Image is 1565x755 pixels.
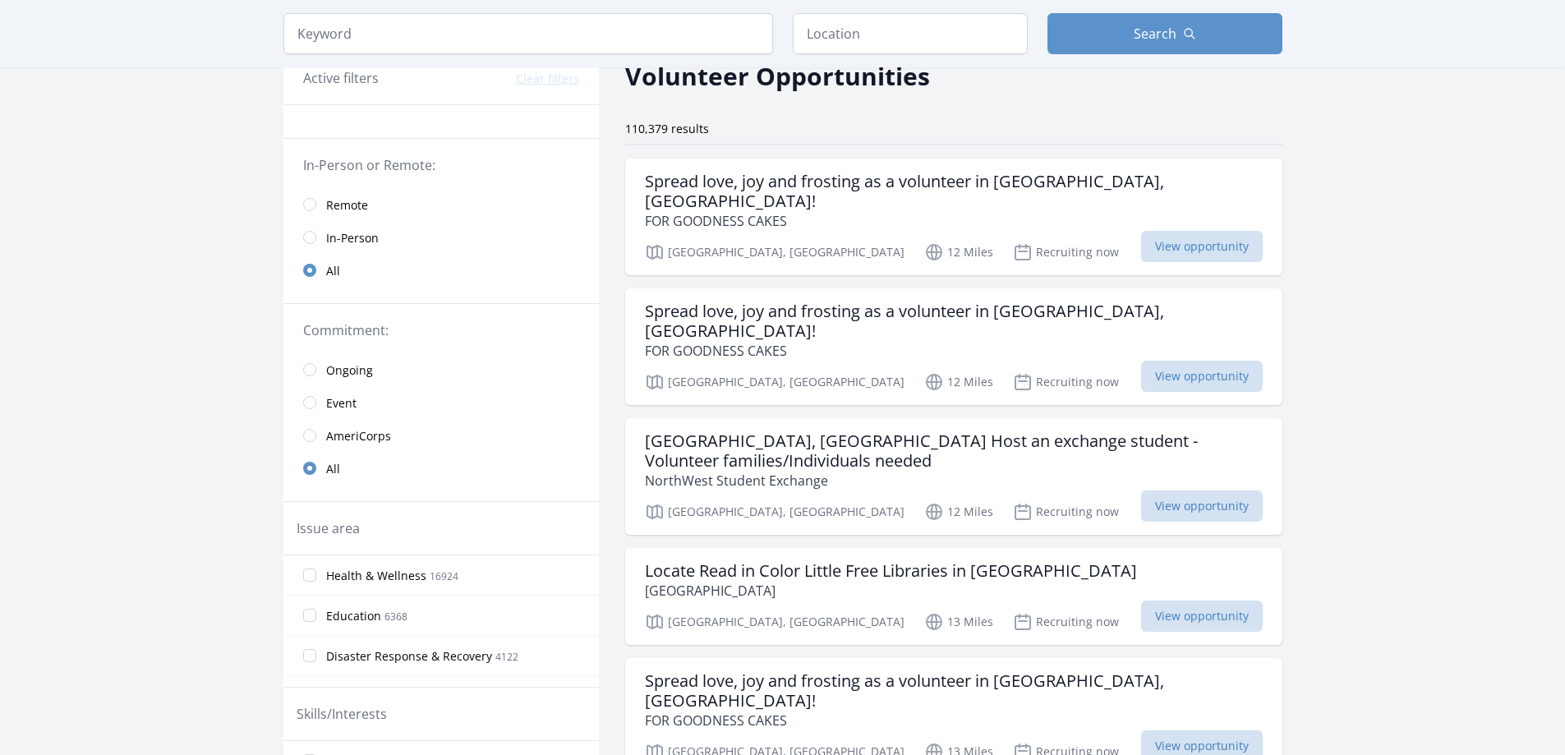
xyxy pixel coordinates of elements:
[645,581,1137,601] p: [GEOGRAPHIC_DATA]
[1141,490,1263,522] span: View opportunity
[645,431,1263,471] h3: [GEOGRAPHIC_DATA], [GEOGRAPHIC_DATA] Host an exchange student - Volunteer families/Individuals ne...
[645,711,1263,730] p: FOR GOODNESS CAKES
[1134,24,1176,44] span: Search
[1141,601,1263,632] span: View opportunity
[645,341,1263,361] p: FOR GOODNESS CAKES
[625,159,1282,275] a: Spread love, joy and frosting as a volunteer in [GEOGRAPHIC_DATA], [GEOGRAPHIC_DATA]! FOR GOODNES...
[283,353,599,386] a: Ongoing
[516,71,579,87] button: Clear filters
[645,242,904,262] p: [GEOGRAPHIC_DATA], [GEOGRAPHIC_DATA]
[303,68,379,88] h3: Active filters
[1141,231,1263,262] span: View opportunity
[793,13,1028,54] input: Location
[326,263,340,279] span: All
[495,650,518,664] span: 4122
[297,704,387,724] legend: Skills/Interests
[625,58,930,94] h2: Volunteer Opportunities
[326,362,373,379] span: Ongoing
[326,568,426,584] span: Health & Wellness
[326,395,357,412] span: Event
[1013,612,1119,632] p: Recruiting now
[297,518,360,538] legend: Issue area
[1013,502,1119,522] p: Recruiting now
[326,648,492,665] span: Disaster Response & Recovery
[283,386,599,419] a: Event
[1141,361,1263,392] span: View opportunity
[303,649,316,662] input: Disaster Response & Recovery 4122
[645,211,1263,231] p: FOR GOODNESS CAKES
[625,548,1282,645] a: Locate Read in Color Little Free Libraries in [GEOGRAPHIC_DATA] [GEOGRAPHIC_DATA] [GEOGRAPHIC_DAT...
[924,612,993,632] p: 13 Miles
[645,302,1263,341] h3: Spread love, joy and frosting as a volunteer in [GEOGRAPHIC_DATA], [GEOGRAPHIC_DATA]!
[645,172,1263,211] h3: Spread love, joy and frosting as a volunteer in [GEOGRAPHIC_DATA], [GEOGRAPHIC_DATA]!
[1013,372,1119,392] p: Recruiting now
[645,561,1137,581] h3: Locate Read in Color Little Free Libraries in [GEOGRAPHIC_DATA]
[645,502,904,522] p: [GEOGRAPHIC_DATA], [GEOGRAPHIC_DATA]
[645,612,904,632] p: [GEOGRAPHIC_DATA], [GEOGRAPHIC_DATA]
[283,221,599,254] a: In-Person
[326,461,340,477] span: All
[924,372,993,392] p: 12 Miles
[283,188,599,221] a: Remote
[625,418,1282,535] a: [GEOGRAPHIC_DATA], [GEOGRAPHIC_DATA] Host an exchange student - Volunteer families/Individuals ne...
[303,569,316,582] input: Health & Wellness 16924
[326,608,381,624] span: Education
[303,155,579,175] legend: In-Person or Remote:
[625,121,709,136] span: 110,379 results
[384,610,407,624] span: 6368
[1013,242,1119,262] p: Recruiting now
[430,569,458,583] span: 16924
[924,502,993,522] p: 12 Miles
[303,320,579,340] legend: Commitment:
[1047,13,1282,54] button: Search
[625,288,1282,405] a: Spread love, joy and frosting as a volunteer in [GEOGRAPHIC_DATA], [GEOGRAPHIC_DATA]! FOR GOODNES...
[645,671,1263,711] h3: Spread love, joy and frosting as a volunteer in [GEOGRAPHIC_DATA], [GEOGRAPHIC_DATA]!
[645,372,904,392] p: [GEOGRAPHIC_DATA], [GEOGRAPHIC_DATA]
[303,609,316,622] input: Education 6368
[924,242,993,262] p: 12 Miles
[326,230,379,246] span: In-Person
[326,428,391,444] span: AmeriCorps
[283,419,599,452] a: AmeriCorps
[645,471,1263,490] p: NorthWest Student Exchange
[326,197,368,214] span: Remote
[283,254,599,287] a: All
[283,452,599,485] a: All
[283,13,773,54] input: Keyword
